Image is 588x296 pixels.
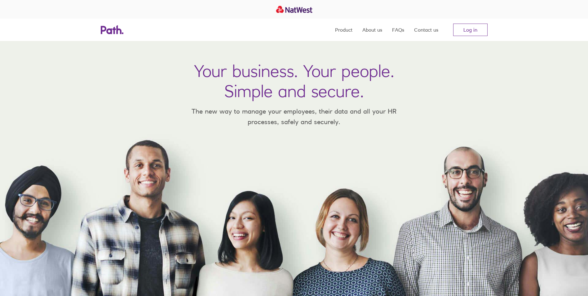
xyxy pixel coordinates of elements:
p: The new way to manage your employees, their data and all your HR processes, safely and securely. [183,106,406,127]
a: About us [362,19,382,41]
a: Product [335,19,352,41]
h1: Your business. Your people. Simple and secure. [194,61,394,101]
a: FAQs [392,19,404,41]
a: Log in [453,24,488,36]
a: Contact us [414,19,438,41]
